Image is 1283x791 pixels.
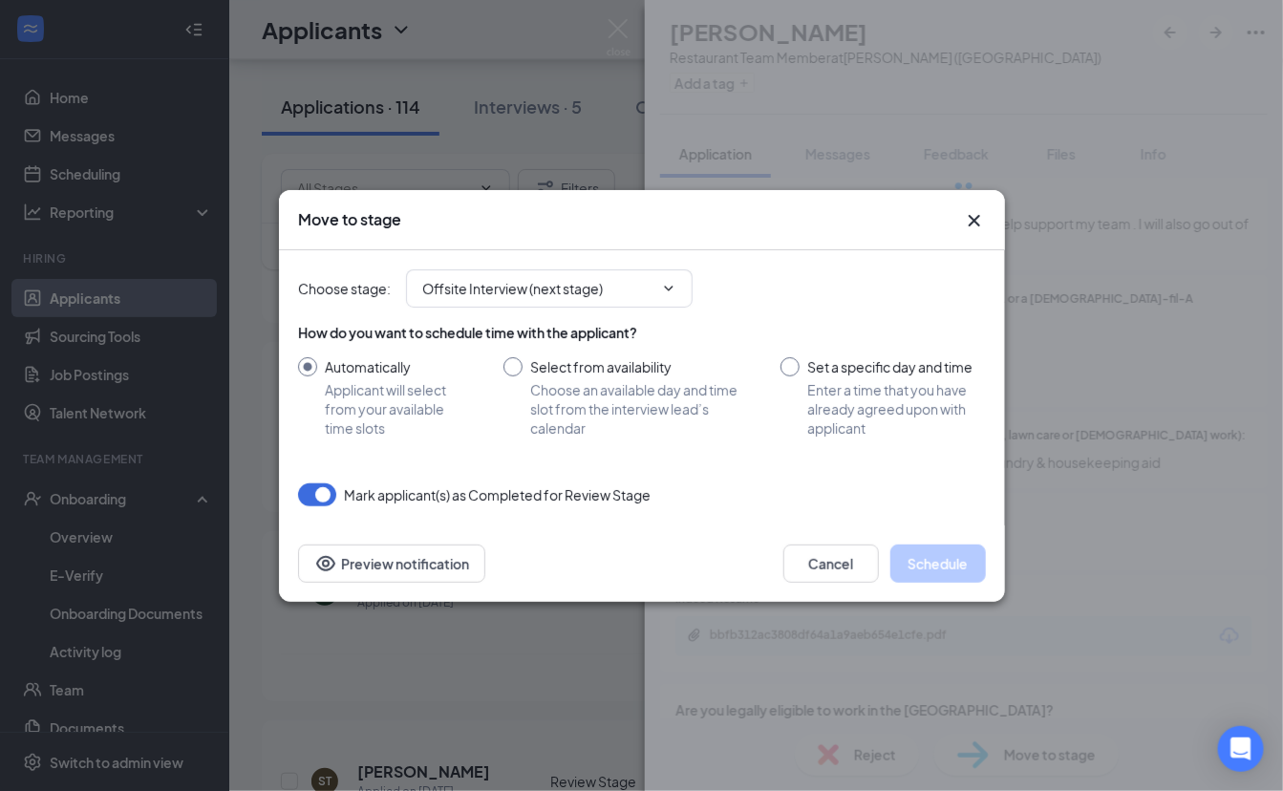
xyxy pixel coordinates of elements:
[890,545,986,583] button: Schedule
[314,552,337,575] svg: Eye
[298,278,391,299] span: Choose stage :
[1218,726,1264,772] div: Open Intercom Messenger
[661,281,676,296] svg: ChevronDown
[783,545,879,583] button: Cancel
[298,209,401,230] h3: Move to stage
[298,323,986,342] div: How do you want to schedule time with the applicant?
[298,545,485,583] button: Preview notificationEye
[963,209,986,232] button: Close
[963,209,986,232] svg: Cross
[344,483,651,506] span: Mark applicant(s) as Completed for Review Stage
